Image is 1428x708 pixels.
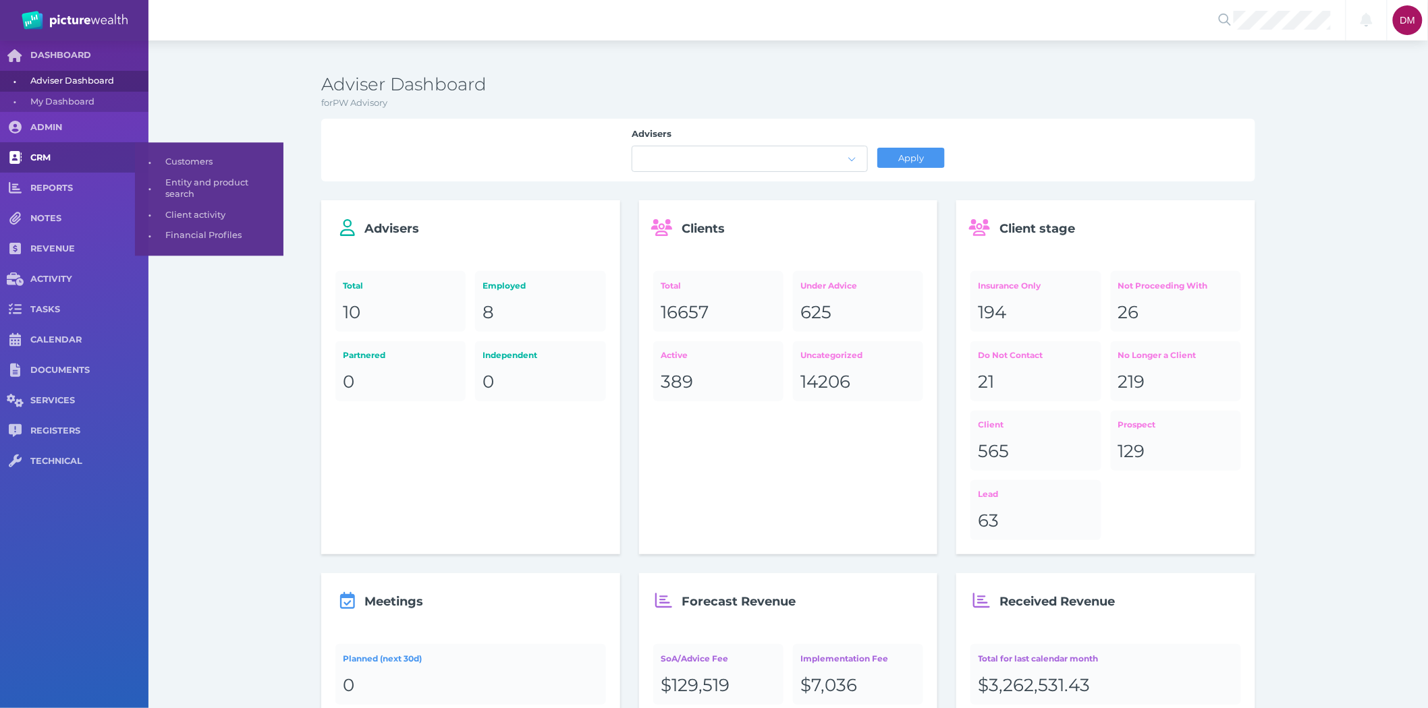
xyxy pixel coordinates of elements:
[135,154,165,171] span: •
[800,371,916,394] div: 14206
[135,205,283,226] a: •Client activity
[800,674,916,697] div: $7,036
[793,644,923,704] a: Implementation Fee$7,036
[892,152,929,163] span: Apply
[1118,301,1234,324] div: 26
[1118,371,1234,394] div: 219
[30,152,148,164] span: CRM
[343,281,363,291] span: Total
[135,227,165,244] span: •
[661,350,688,360] span: Active
[979,301,1094,324] div: 194
[661,653,728,663] span: SoA/Advice Fee
[661,281,681,291] span: Total
[661,301,776,324] div: 16657
[321,73,1255,96] h3: Adviser Dashboard
[800,350,862,360] span: Uncategorized
[653,644,784,704] a: SoA/Advice Fee$129,519
[364,221,419,236] span: Advisers
[1118,419,1156,430] span: Prospect
[661,371,776,394] div: 389
[1118,350,1197,360] span: No Longer a Client
[475,341,605,401] a: Independent0
[793,271,923,331] a: Under Advice625
[343,301,458,324] div: 10
[979,510,1094,533] div: 63
[343,371,458,394] div: 0
[22,11,128,30] img: PW
[999,221,1075,236] span: Client stage
[343,350,385,360] span: Partnered
[979,350,1043,360] span: Do Not Contact
[661,674,776,697] div: $129,519
[1118,440,1234,463] div: 129
[343,674,598,697] div: 0
[165,173,279,204] span: Entity and product search
[653,341,784,401] a: Active389
[30,395,148,407] span: SERVICES
[475,271,605,331] a: Employed8
[483,301,599,324] div: 8
[877,148,945,168] button: Apply
[483,350,538,360] span: Independent
[165,205,279,226] span: Client activity
[30,243,148,255] span: REVENUE
[343,653,422,663] span: Planned (next 30d)
[335,644,606,704] a: Planned (next 30d)0
[30,274,148,285] span: ACTIVITY
[979,674,1234,697] div: $3,262,531.43
[979,419,1004,430] span: Client
[335,271,466,331] a: Total10
[653,271,784,331] a: Total16657
[30,456,148,467] span: TECHNICAL
[30,425,148,437] span: REGISTERS
[483,281,526,291] span: Employed
[800,281,857,291] span: Under Advice
[135,152,283,173] a: •Customers
[30,183,148,194] span: REPORTS
[979,281,1041,291] span: Insurance Only
[999,594,1115,609] span: Received Revenue
[135,173,283,204] a: •Entity and product search
[979,653,1099,663] span: Total for last calendar month
[30,213,148,225] span: NOTES
[682,594,796,609] span: Forecast Revenue
[335,341,466,401] a: Partnered0
[165,152,279,173] span: Customers
[364,594,423,609] span: Meetings
[30,304,148,316] span: TASKS
[800,301,916,324] div: 625
[1393,5,1423,35] div: Dee Molloy
[979,440,1094,463] div: 565
[135,225,283,246] a: •Financial Profiles
[800,653,888,663] span: Implementation Fee
[682,221,725,236] span: Clients
[30,71,144,92] span: Adviser Dashboard
[483,371,599,394] div: 0
[632,128,868,146] label: Advisers
[30,92,144,113] span: My Dashboard
[1118,281,1208,291] span: Not Proceeding With
[30,365,148,376] span: DOCUMENTS
[135,180,165,197] span: •
[1400,15,1416,26] span: DM
[321,96,1255,110] p: for PW Advisory
[165,225,279,246] span: Financial Profiles
[30,122,148,134] span: ADMIN
[970,644,1241,704] a: Total for last calendar month$3,262,531.43
[30,50,148,61] span: DASHBOARD
[979,371,1094,394] div: 21
[979,489,999,499] span: Lead
[30,334,148,346] span: CALENDAR
[135,206,165,223] span: •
